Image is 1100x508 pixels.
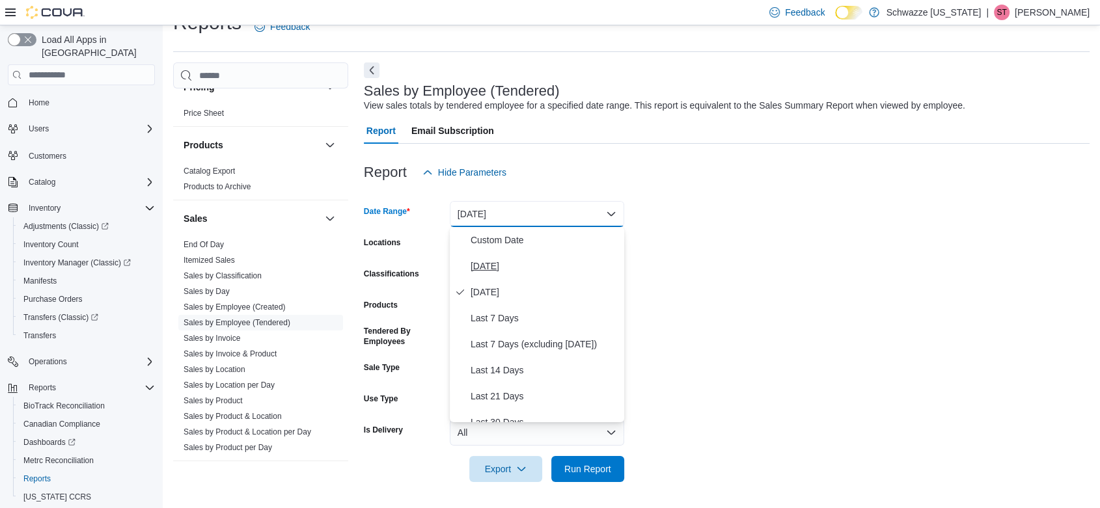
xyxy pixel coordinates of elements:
span: Sales by Product [184,395,243,406]
img: Cova [26,6,85,19]
span: Export [477,456,534,482]
button: Export [469,456,542,482]
span: Dashboards [18,434,155,450]
div: Select listbox [450,227,624,422]
button: Operations [23,354,72,369]
a: Transfers [18,328,61,343]
h3: Sales by Employee (Tendered) [364,83,560,99]
button: Next [364,62,379,78]
span: Canadian Compliance [18,416,155,432]
button: Reports [23,380,61,395]
input: Dark Mode [835,6,862,20]
button: [DATE] [450,201,624,227]
span: Last 21 Days [471,388,619,404]
a: Sales by Product & Location [184,412,282,421]
button: Reports [13,470,160,488]
span: Reports [29,382,56,393]
button: Catalog [3,173,160,191]
a: Customers [23,148,72,164]
a: [US_STATE] CCRS [18,489,96,505]
span: Transfers (Classic) [18,310,155,325]
span: Reports [23,380,155,395]
button: Users [23,121,54,137]
span: Inventory [29,203,61,213]
span: Adjustments (Classic) [18,219,155,234]
a: Sales by Classification [184,271,262,280]
a: Home [23,95,55,111]
span: Adjustments (Classic) [23,221,109,232]
span: Metrc Reconciliation [18,453,155,468]
span: Feedback [785,6,825,19]
span: Sales by Invoice [184,333,240,343]
button: Hide Parameters [417,159,512,185]
a: Inventory Manager (Classic) [13,254,160,272]
a: BioTrack Reconciliation [18,398,110,414]
a: Products to Archive [184,182,251,191]
a: Sales by Employee (Tendered) [184,318,290,327]
span: Canadian Compliance [23,419,100,429]
a: Catalog Export [184,167,235,176]
button: Users [3,120,160,138]
button: All [450,420,624,446]
span: Email Subscription [411,118,494,144]
span: Last 30 Days [471,414,619,430]
span: Transfers [18,328,155,343]
span: Catalog Export [184,166,235,176]
a: Sales by Invoice & Product [184,349,277,358]
span: Inventory [23,200,155,216]
span: [DATE] [471,284,619,300]
a: Sales by Product per Day [184,443,272,452]
span: Itemized Sales [184,255,235,265]
h3: Products [184,139,223,152]
button: Purchase Orders [13,290,160,308]
button: Inventory [3,199,160,217]
button: Manifests [13,272,160,290]
h3: Sales [184,212,208,225]
span: Reports [23,474,51,484]
a: Sales by Product & Location per Day [184,427,311,436]
div: View sales totals by tendered employee for a specified date range. This report is equivalent to t... [364,99,965,113]
a: Sales by Product [184,396,243,405]
span: Customers [29,151,66,161]
a: Reports [18,471,56,487]
div: Products [173,163,348,200]
button: Metrc Reconciliation [13,451,160,470]
div: Pricing [173,105,348,126]
span: Purchase Orders [18,291,155,307]
button: BioTrack Reconciliation [13,397,160,415]
span: Hide Parameters [438,166,506,179]
span: Custom Date [471,232,619,248]
span: Transfers (Classic) [23,312,98,323]
span: Sales by Location [184,364,245,375]
button: Products [184,139,320,152]
button: Products [322,137,338,153]
a: Adjustments (Classic) [18,219,114,234]
a: Metrc Reconciliation [18,453,99,468]
span: Users [23,121,155,137]
span: Price Sheet [184,108,224,118]
div: Sales [173,237,348,461]
a: Sales by Location per Day [184,381,275,390]
button: Catalog [23,174,61,190]
span: Inventory Manager (Classic) [18,255,155,271]
p: [PERSON_NAME] [1015,5,1090,20]
span: Users [29,124,49,134]
label: Locations [364,237,401,248]
button: Home [3,93,160,112]
a: Dashboards [13,433,160,451]
a: Itemized Sales [184,256,235,265]
a: Inventory Manager (Classic) [18,255,136,271]
button: Transfers [13,327,160,345]
span: Feedback [270,20,310,33]
span: Sales by Product per Day [184,442,272,453]
label: Sale Type [364,362,400,373]
span: Catalog [29,177,55,187]
a: Manifests [18,273,62,289]
span: Sales by Employee (Created) [184,302,286,312]
span: [DATE] [471,258,619,274]
span: Metrc Reconciliation [23,455,94,466]
span: Manifests [18,273,155,289]
h3: Report [364,165,407,180]
label: Is Delivery [364,425,403,435]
